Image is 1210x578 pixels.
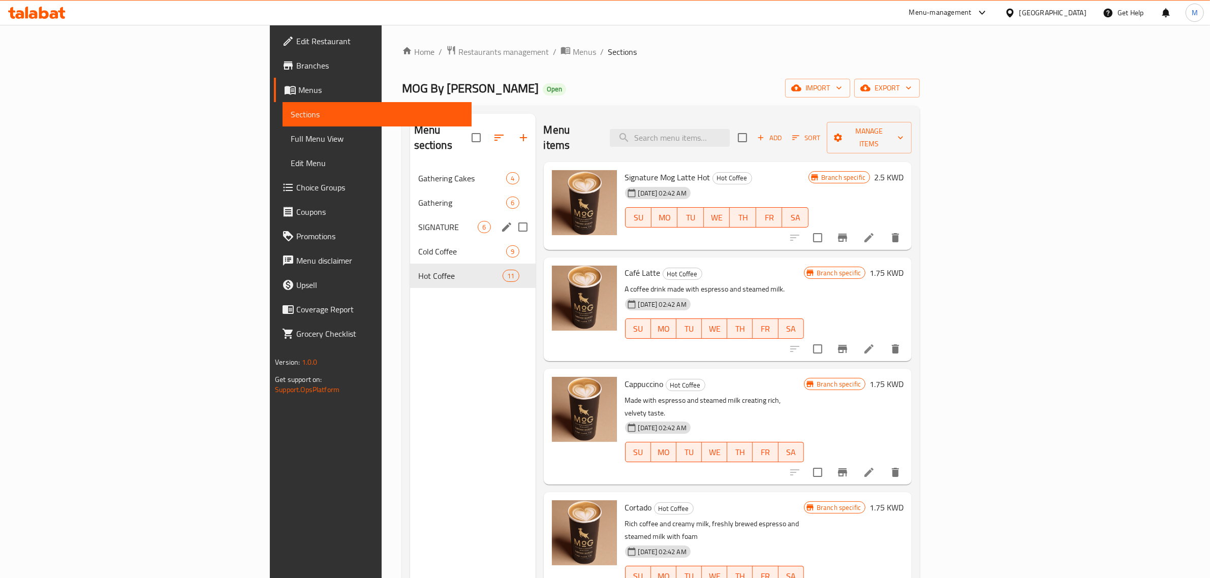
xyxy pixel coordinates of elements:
span: Sections [608,46,637,58]
span: SA [783,322,800,336]
span: FR [757,322,774,336]
span: Branch specific [817,173,870,182]
button: Add [753,130,786,146]
span: Sort [792,132,820,144]
p: Rich coffee and creamy milk, freshly brewed espresso and steamed milk with foam [625,518,804,543]
span: TH [731,322,749,336]
h6: 1.75 KWD [870,377,904,391]
span: Select to update [807,338,828,360]
button: SU [625,207,651,228]
span: Edit Menu [291,157,464,169]
button: SA [779,318,804,339]
p: A coffee drink made with espresso and steamed milk. [625,283,804,296]
span: Signature Mog Latte Hot [625,170,710,185]
span: TU [681,210,700,225]
a: Menus [561,45,596,58]
div: SIGNATURE6edit [410,215,536,239]
span: Select all sections [466,127,487,148]
span: MO [655,445,672,460]
a: Edit menu item [863,232,875,244]
button: delete [883,337,908,361]
span: Sections [291,108,464,120]
span: SU [630,322,647,336]
span: Gathering [418,197,507,209]
span: [DATE] 02:42 AM [634,423,691,433]
button: FR [753,318,778,339]
span: 6 [507,198,518,208]
span: MO [655,322,672,336]
span: TU [680,322,698,336]
button: delete [883,226,908,250]
span: 11 [503,271,518,281]
span: Menu disclaimer [296,254,464,267]
button: TU [677,207,704,228]
button: MO [651,318,676,339]
div: Gathering Cakes4 [410,166,536,190]
a: Edit Menu [283,151,472,175]
div: Hot Coffee11 [410,264,536,288]
a: Edit Restaurant [274,29,472,53]
button: WE [702,318,727,339]
button: FR [756,207,783,228]
span: Hot Coffee [663,268,702,280]
span: Open [543,85,566,93]
input: search [610,129,730,147]
div: Hot Coffee [712,172,752,184]
span: Hot Coffee [713,172,752,184]
button: import [785,79,850,98]
button: export [854,79,920,98]
span: Full Menu View [291,133,464,145]
a: Restaurants management [446,45,549,58]
span: Choice Groups [296,181,464,194]
span: Upsell [296,279,464,291]
nav: Menu sections [410,162,536,292]
span: Get support on: [275,373,322,386]
nav: breadcrumb [402,45,920,58]
span: Hot Coffee [666,379,705,391]
span: TH [734,210,752,225]
span: Branches [296,59,464,72]
span: Manage items [835,125,904,150]
a: Branches [274,53,472,78]
button: WE [702,442,727,462]
h2: Menu items [544,122,598,153]
div: [GEOGRAPHIC_DATA] [1019,7,1087,18]
span: Cold Coffee [418,245,507,258]
span: Select to update [807,462,828,483]
span: Gathering Cakes [418,172,507,184]
span: Coverage Report [296,303,464,315]
span: SU [630,445,647,460]
span: [DATE] 02:42 AM [634,188,691,198]
button: MO [651,442,676,462]
span: Hot Coffee [418,270,503,282]
span: [DATE] 02:42 AM [634,547,691,557]
div: Menu-management [909,7,972,19]
span: export [862,82,912,94]
span: Coupons [296,206,464,218]
button: SU [625,442,651,462]
p: Made with espresso and steamed milk creating rich, velvety taste. [625,394,804,420]
span: MOG By [PERSON_NAME] [402,77,539,100]
button: Add section [511,125,536,150]
span: WE [706,322,723,336]
span: 1.0.0 [301,356,317,369]
button: TU [676,318,702,339]
button: TH [730,207,756,228]
span: M [1192,7,1198,18]
a: Choice Groups [274,175,472,200]
button: TH [727,318,753,339]
li: / [600,46,604,58]
button: Sort [790,130,823,146]
button: SA [779,442,804,462]
span: Hot Coffee [655,503,693,515]
span: [DATE] 02:42 AM [634,300,691,309]
button: WE [704,207,730,228]
a: Full Menu View [283,126,472,151]
span: Café Latte [625,265,661,280]
button: FR [753,442,778,462]
img: Signature Mog Latte Hot [552,170,617,235]
span: Version: [275,356,300,369]
div: Cold Coffee9 [410,239,536,264]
